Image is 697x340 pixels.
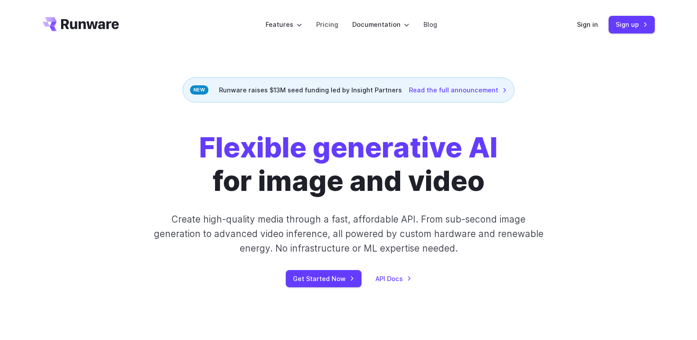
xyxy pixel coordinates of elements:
a: Pricing [316,19,338,29]
a: Read the full announcement [409,85,507,95]
a: Get Started Now [286,270,361,287]
a: Sign in [577,19,598,29]
p: Create high-quality media through a fast, affordable API. From sub-second image generation to adv... [153,212,544,256]
a: API Docs [376,274,412,284]
div: Runware raises $13M seed funding led by Insight Partners [182,77,515,102]
a: Go to / [43,17,119,31]
strong: Flexible generative AI [199,130,498,164]
a: Blog [423,19,437,29]
label: Documentation [352,19,409,29]
a: Sign up [609,16,655,33]
label: Features [266,19,302,29]
h1: for image and video [199,131,498,198]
